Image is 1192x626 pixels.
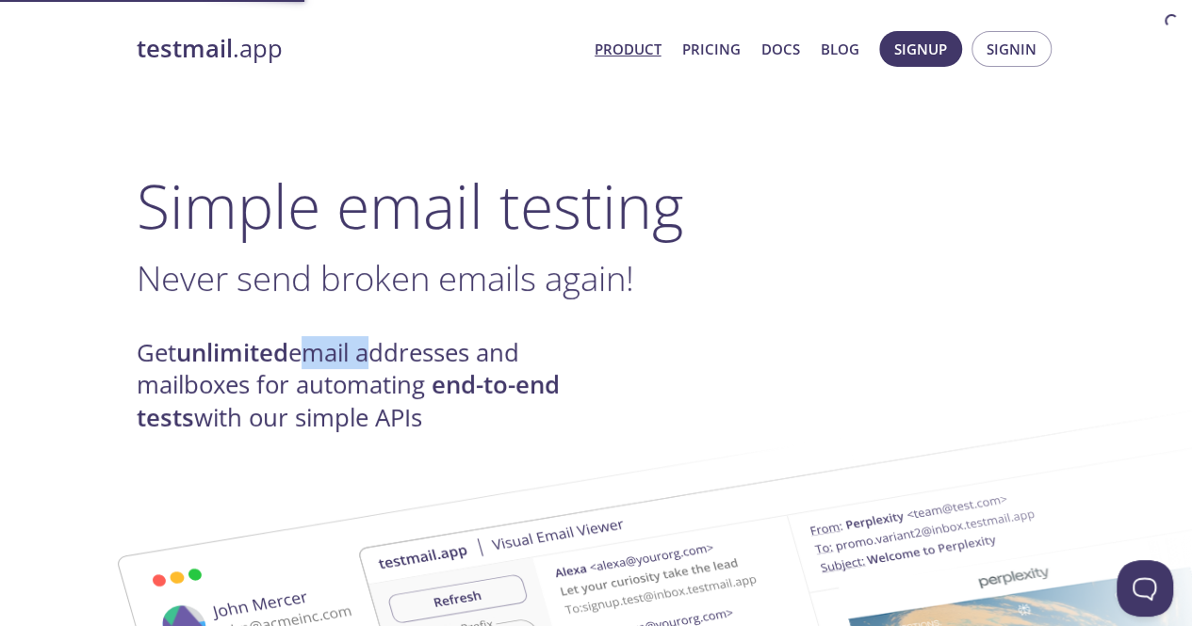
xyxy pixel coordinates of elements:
span: Signup [894,37,947,61]
span: Signin [987,37,1037,61]
button: Signin [972,31,1052,67]
h4: Get email addresses and mailboxes for automating with our simple APIs [137,337,596,434]
button: Signup [879,31,962,67]
a: Docs [761,37,800,61]
a: testmail.app [137,33,580,65]
span: Never send broken emails again! [137,254,634,301]
a: Pricing [682,37,741,61]
strong: testmail [137,32,233,65]
h1: Simple email testing [137,169,1056,242]
strong: end-to-end tests [137,368,560,433]
a: Product [595,37,661,61]
iframe: Help Scout Beacon - Open [1117,560,1173,617]
strong: unlimited [176,336,288,369]
a: Blog [821,37,859,61]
